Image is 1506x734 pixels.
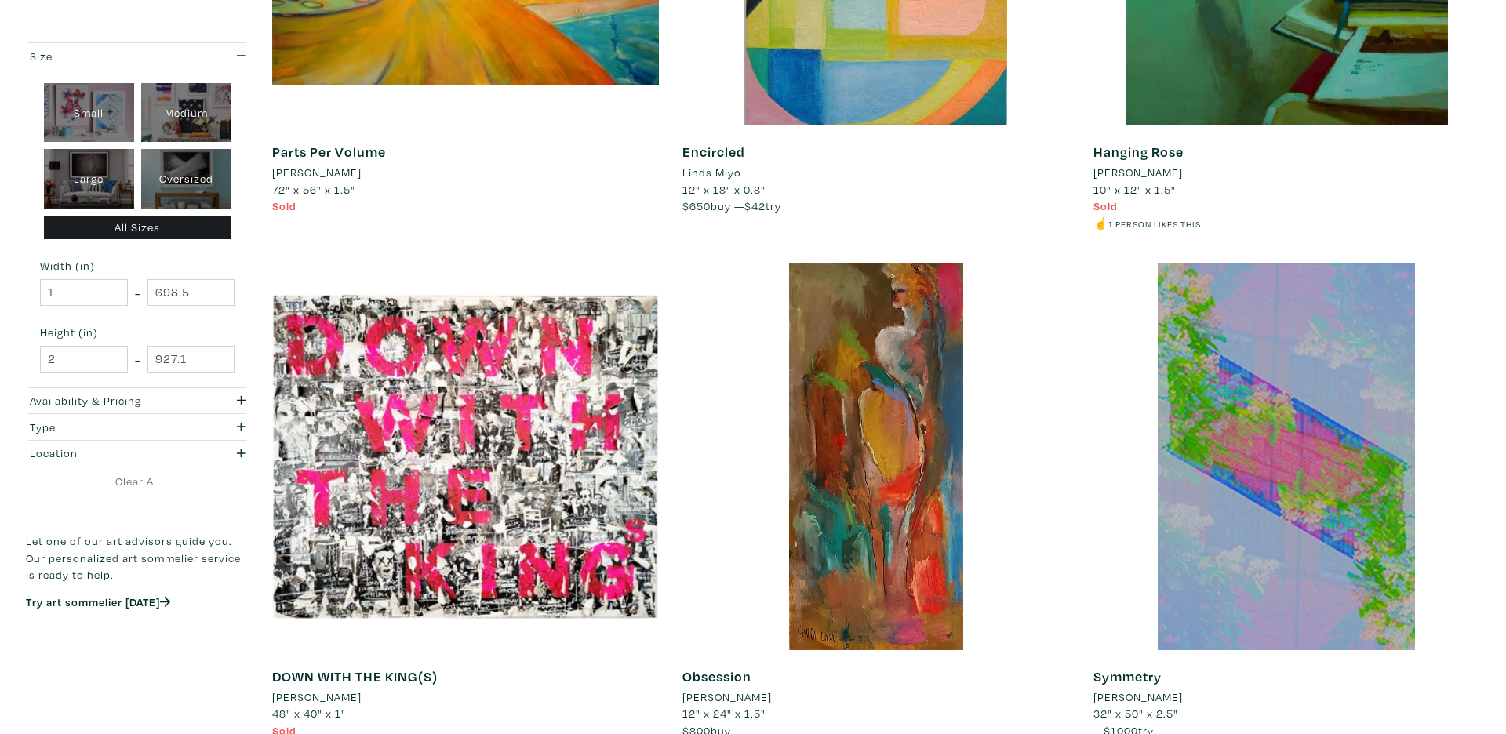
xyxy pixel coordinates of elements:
li: [PERSON_NAME] [1093,689,1183,706]
div: Oversized [141,149,231,209]
p: Let one of our art advisors guide you. Our personalized art sommelier service is ready to help. [26,532,249,583]
small: 1 person likes this [1108,218,1201,230]
a: [PERSON_NAME] [272,164,659,181]
li: [PERSON_NAME] [682,689,772,706]
span: Sold [272,198,296,213]
div: Availability & Pricing [30,392,186,409]
li: ☝️ [1093,215,1480,232]
span: $42 [744,198,766,213]
li: [PERSON_NAME] [272,164,362,181]
li: [PERSON_NAME] [272,689,362,706]
a: Symmetry [1093,667,1162,685]
span: 32" x 50" x 2.5" [1093,706,1178,721]
div: Location [30,445,186,462]
div: Type [30,419,186,436]
a: DOWN WITH THE KING(S) [272,667,438,685]
small: Height (in) [40,327,235,338]
a: [PERSON_NAME] [682,689,1069,706]
span: - [135,349,140,370]
div: Large [44,149,134,209]
button: Size [26,43,249,69]
small: Width (in) [40,260,235,271]
button: Availability & Pricing [26,388,249,414]
iframe: Customer reviews powered by Trustpilot [26,626,249,659]
li: Linds Miyo [682,164,741,181]
div: Size [30,48,186,65]
a: Encircled [682,143,745,161]
div: Small [44,83,134,143]
button: Location [26,441,249,467]
a: [PERSON_NAME] [272,689,659,706]
span: 48" x 40" x 1" [272,706,346,721]
a: Parts Per Volume [272,143,386,161]
span: 12" x 18" x 0.8" [682,182,766,197]
span: - [135,282,140,303]
a: Hanging Rose [1093,143,1184,161]
a: Clear All [26,473,249,490]
div: All Sizes [44,216,231,240]
span: $650 [682,198,711,213]
span: 10" x 12" x 1.5" [1093,182,1176,197]
a: Linds Miyo [682,164,1069,181]
span: 12" x 24" x 1.5" [682,706,766,721]
a: Obsession [682,667,751,685]
span: 72" x 56" x 1.5" [272,182,355,197]
a: [PERSON_NAME] [1093,689,1480,706]
span: Sold [1093,198,1118,213]
div: Medium [141,83,231,143]
a: Try art sommelier [DATE] [26,594,170,609]
button: Type [26,414,249,440]
a: [PERSON_NAME] [1093,164,1480,181]
li: [PERSON_NAME] [1093,164,1183,181]
span: buy — try [682,198,781,213]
